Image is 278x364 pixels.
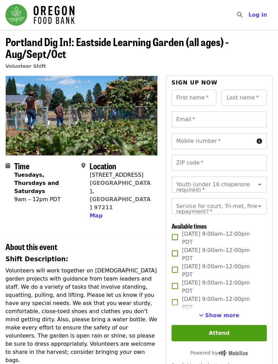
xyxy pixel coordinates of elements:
input: ZIP code [172,155,267,171]
span: Portland Dig In!: Eastside Learning Garden (all ages) - Aug/Sept/Oct [5,34,229,61]
i: calendar icon [5,162,10,169]
span: Powered by [190,350,248,356]
button: Attend [172,325,267,341]
span: Time [14,160,29,172]
span: Log in [249,12,267,18]
input: Email [172,111,267,128]
i: map-marker-alt icon [81,162,85,169]
span: Sign up now [172,79,218,86]
span: Map [90,212,102,219]
button: Map [90,212,102,220]
img: Portland Dig In!: Eastside Learning Garden (all ages) - Aug/Sept/Oct organized by Oregon Food Bank [6,76,157,155]
span: [DATE] 9:00am–12:00pm PDT [182,263,261,279]
button: Open [255,180,264,189]
strong: Tuesdays, Thursdays and Saturdays [14,172,59,194]
i: circle-info icon [257,138,262,145]
span: [DATE] 9:00am–12:00pm PDT [182,246,261,263]
a: Volunteer Shift [5,63,46,69]
input: Search [246,7,252,23]
img: Oregon Food Bank - Home [5,4,75,26]
i: search icon [237,12,242,18]
div: 9am – 12pm PDT [14,195,76,204]
strong: Shift Description: [5,255,68,263]
span: Show more [205,312,239,319]
input: Last name [222,90,267,106]
button: See more timeslots [199,311,239,320]
button: Open [255,202,264,211]
span: [DATE] 9:00am–12:00pm PDT [182,279,261,295]
span: [DATE] 9:00am–12:00pm PDT [182,295,261,311]
div: [STREET_ADDRESS] [90,171,152,179]
img: Powered by Mobilize [218,350,248,356]
span: [DATE] 9:00am–12:00pm PDT [182,230,261,246]
span: Available times [172,222,207,230]
button: Log in [243,8,273,22]
span: About this event [5,241,57,252]
input: Mobile number [172,133,254,149]
input: First name [172,90,217,106]
span: Location [90,160,116,172]
a: [GEOGRAPHIC_DATA], [GEOGRAPHIC_DATA] 97211 [90,180,151,211]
